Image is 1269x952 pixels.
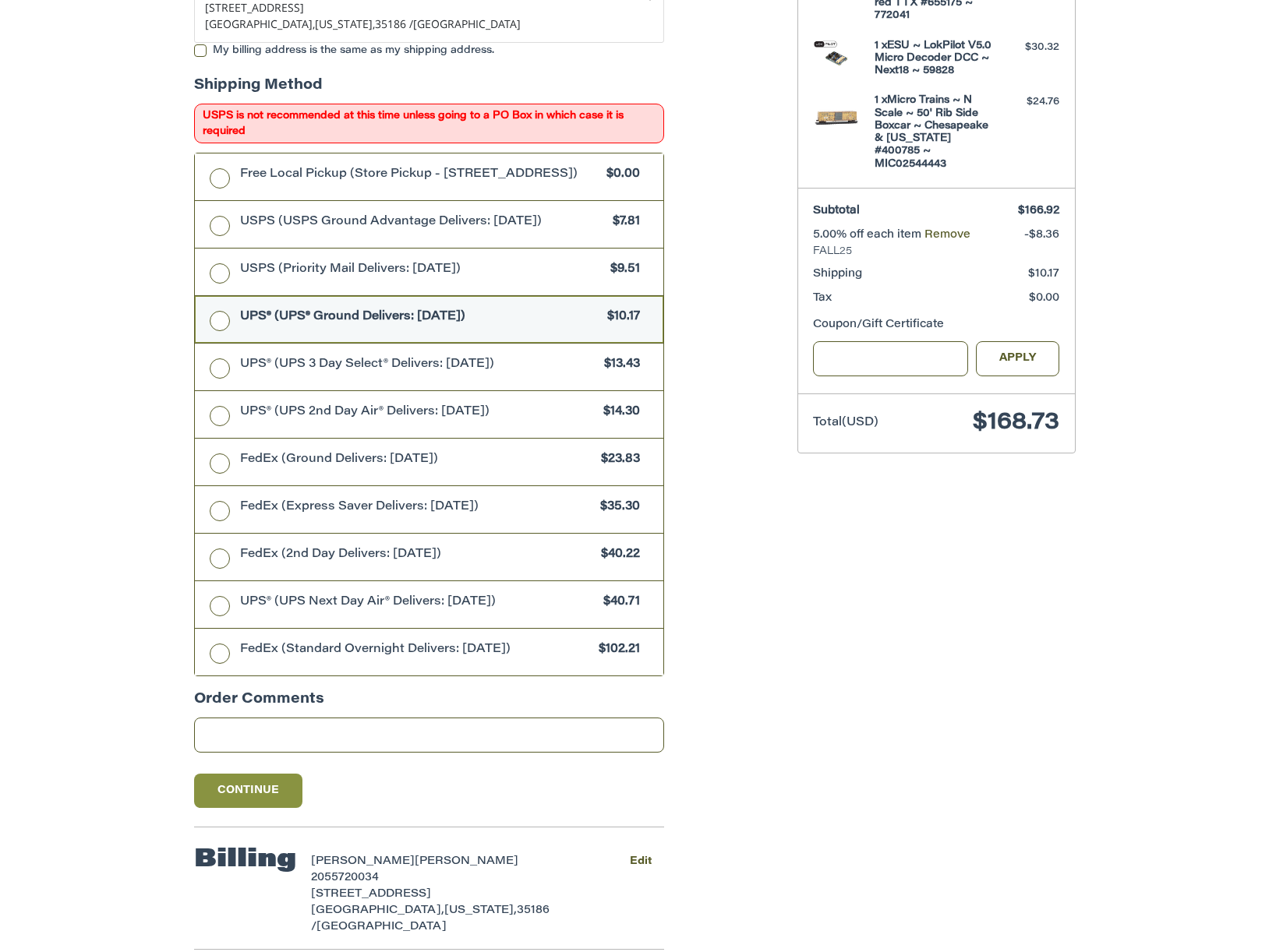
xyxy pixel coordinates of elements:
span: $40.71 [596,594,641,612]
span: $40.22 [594,546,641,564]
span: USPS (USPS Ground Advantage Delivers: [DATE]) [240,213,606,231]
label: My billing address is the same as my shipping address. [194,44,664,57]
span: $23.83 [594,451,641,469]
span: [GEOGRAPHIC_DATA] [316,922,447,933]
span: 5.00% off each item [813,230,924,241]
div: $24.76 [998,94,1059,110]
span: $0.00 [1029,293,1059,304]
span: UPS® (UPS Next Day Air® Delivers: [DATE]) [240,594,596,612]
span: [GEOGRAPHIC_DATA], [311,905,444,916]
h4: 1 x ESU ~ LokPilot V5.0 Micro Decoder DCC ~ Next18 ~ 59828 [875,40,994,78]
span: FedEx (Ground Delivers: [DATE]) [240,451,594,469]
span: FedEx (2nd Day Delivers: [DATE]) [240,546,594,564]
span: Subtotal [813,206,860,217]
span: $10.17 [1028,269,1059,280]
span: [US_STATE], [315,16,375,31]
span: 2055720034 [311,873,379,883]
span: [US_STATE], [444,905,517,916]
span: [GEOGRAPHIC_DATA] [413,16,521,31]
span: $9.51 [603,261,641,279]
span: Total (USD) [813,417,878,428]
span: $0.00 [599,166,641,184]
span: UPS® (UPS® Ground Delivers: [DATE]) [240,309,600,326]
a: Remove [924,230,970,241]
span: [PERSON_NAME] [311,856,415,867]
span: [GEOGRAPHIC_DATA], [205,16,315,31]
h4: 1 x Micro Trains ~ N Scale ~ 50' Rib Side Boxcar ~ Chesapeake & [US_STATE] #400785 ~ MIC02544443 [875,94,994,171]
span: [PERSON_NAME] [415,856,518,867]
span: FedEx (Express Saver Delivers: [DATE]) [240,499,593,517]
span: UPS® (UPS 2nd Day Air® Delivers: [DATE]) [240,404,596,421]
span: $10.17 [600,309,641,326]
legend: Order Comments [194,689,324,718]
span: -$8.36 [1024,230,1059,241]
span: $168.73 [973,411,1059,435]
span: $35.30 [593,499,641,517]
div: Coupon/Gift Certificate [813,317,1059,333]
button: Apply [976,341,1060,376]
button: Continue [194,774,303,808]
span: Free Local Pickup (Store Pickup - [STREET_ADDRESS]) [240,166,599,184]
div: $30.32 [998,40,1059,55]
span: $7.81 [606,213,641,231]
span: $166.92 [1018,206,1059,217]
span: USPS is not recommended at this time unless going to a PO Box in which case it is required [194,104,664,143]
span: $14.30 [596,404,641,421]
legend: Shipping Method [194,76,323,104]
input: Gift Certificate or Coupon Code [813,341,968,376]
span: $13.43 [597,356,641,374]
span: USPS (Priority Mail Delivers: [DATE]) [240,261,603,279]
span: 35186 / [375,16,413,31]
span: Tax [813,293,832,304]
h2: Billing [194,844,296,876]
span: FedEx (Standard Overnight Delivers: [DATE]) [240,641,592,659]
span: FALL25 [813,244,1059,259]
span: [STREET_ADDRESS] [311,889,431,900]
span: UPS® (UPS 3 Day Select® Delivers: [DATE]) [240,356,597,374]
button: Edit [618,850,664,873]
span: $102.21 [592,641,641,659]
span: Shipping [813,269,862,280]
